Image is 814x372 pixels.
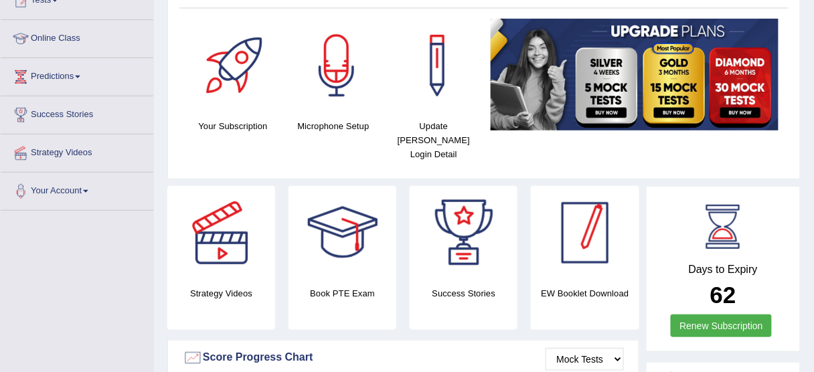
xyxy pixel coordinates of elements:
[710,282,736,308] b: 62
[289,286,396,300] h4: Book PTE Exam
[1,58,153,92] a: Predictions
[531,286,639,300] h4: EW Booklet Download
[671,314,772,337] a: Renew Subscription
[290,119,377,133] h4: Microphone Setup
[491,19,779,130] img: small5.jpg
[189,119,276,133] h4: Your Subscription
[410,286,517,300] h4: Success Stories
[1,173,153,206] a: Your Account
[183,348,624,368] div: Score Progress Chart
[1,134,153,168] a: Strategy Videos
[167,286,275,300] h4: Strategy Videos
[1,96,153,130] a: Success Stories
[661,264,786,276] h4: Days to Expiry
[1,20,153,54] a: Online Class
[390,119,477,161] h4: Update [PERSON_NAME] Login Detail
